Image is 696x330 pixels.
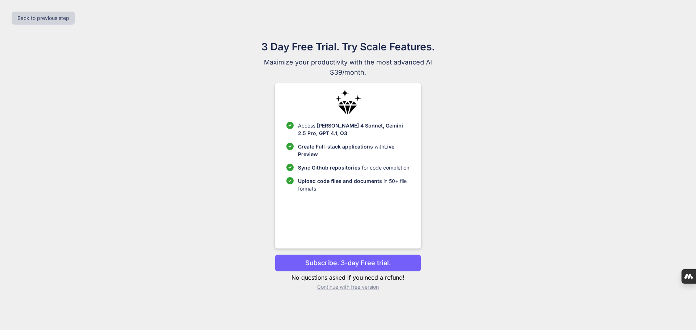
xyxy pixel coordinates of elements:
[12,12,75,25] button: Back to previous step
[298,122,403,136] span: [PERSON_NAME] 4 Sonnet, Gemini 2.5 Pro, GPT 4.1, O3
[286,143,294,150] img: checklist
[305,258,391,268] p: Subscribe. 3-day Free trial.
[275,283,421,291] p: Continue with free version
[286,164,294,171] img: checklist
[298,143,374,150] span: Create Full-stack applications
[226,39,470,54] h1: 3 Day Free Trial. Try Scale Features.
[275,254,421,272] button: Subscribe. 3-day Free trial.
[298,178,382,184] span: Upload code files and documents
[298,143,409,158] p: with
[298,164,409,171] p: for code completion
[226,67,470,78] span: $39/month.
[298,164,360,171] span: Sync Github repositories
[298,122,409,137] p: Access
[298,177,409,192] p: in 50+ file formats
[275,273,421,282] p: No questions asked if you need a refund!
[226,57,470,67] span: Maximize your productivity with the most advanced AI
[286,122,294,129] img: checklist
[286,177,294,184] img: checklist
